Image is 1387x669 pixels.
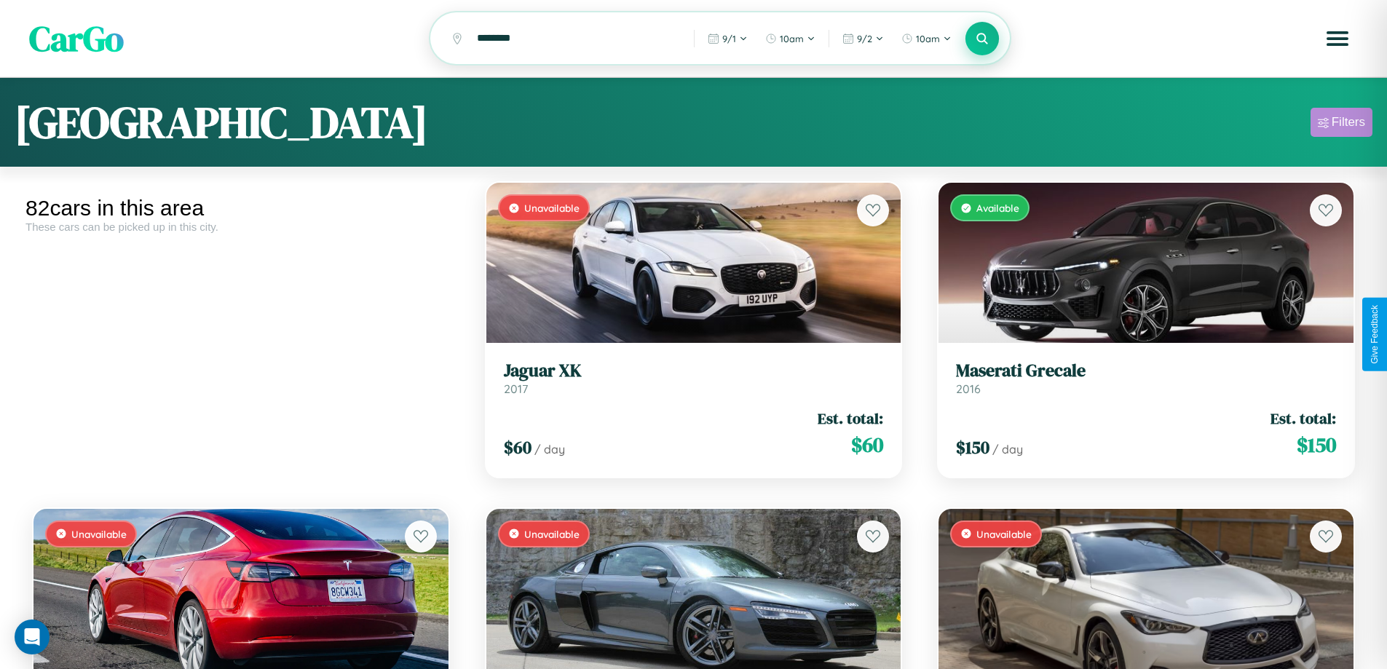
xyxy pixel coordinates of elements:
[851,430,883,459] span: $ 60
[857,33,872,44] span: 9 / 2
[956,435,989,459] span: $ 150
[758,27,823,50] button: 10am
[15,92,428,152] h1: [GEOGRAPHIC_DATA]
[818,408,883,429] span: Est. total:
[15,619,50,654] div: Open Intercom Messenger
[956,360,1336,396] a: Maserati Grecale2016
[25,196,457,221] div: 82 cars in this area
[504,435,532,459] span: $ 60
[25,221,457,233] div: These cars can be picked up in this city.
[1317,18,1358,59] button: Open menu
[1332,115,1365,130] div: Filters
[504,381,528,396] span: 2017
[504,360,884,381] h3: Jaguar XK
[956,381,981,396] span: 2016
[976,202,1019,214] span: Available
[835,27,891,50] button: 9/2
[992,442,1023,456] span: / day
[956,360,1336,381] h3: Maserati Grecale
[1370,305,1380,364] div: Give Feedback
[504,360,884,396] a: Jaguar XK2017
[700,27,755,50] button: 9/1
[722,33,736,44] span: 9 / 1
[894,27,959,50] button: 10am
[1311,108,1372,137] button: Filters
[780,33,804,44] span: 10am
[524,202,580,214] span: Unavailable
[916,33,940,44] span: 10am
[524,528,580,540] span: Unavailable
[1271,408,1336,429] span: Est. total:
[976,528,1032,540] span: Unavailable
[1297,430,1336,459] span: $ 150
[534,442,565,456] span: / day
[29,15,124,63] span: CarGo
[71,528,127,540] span: Unavailable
